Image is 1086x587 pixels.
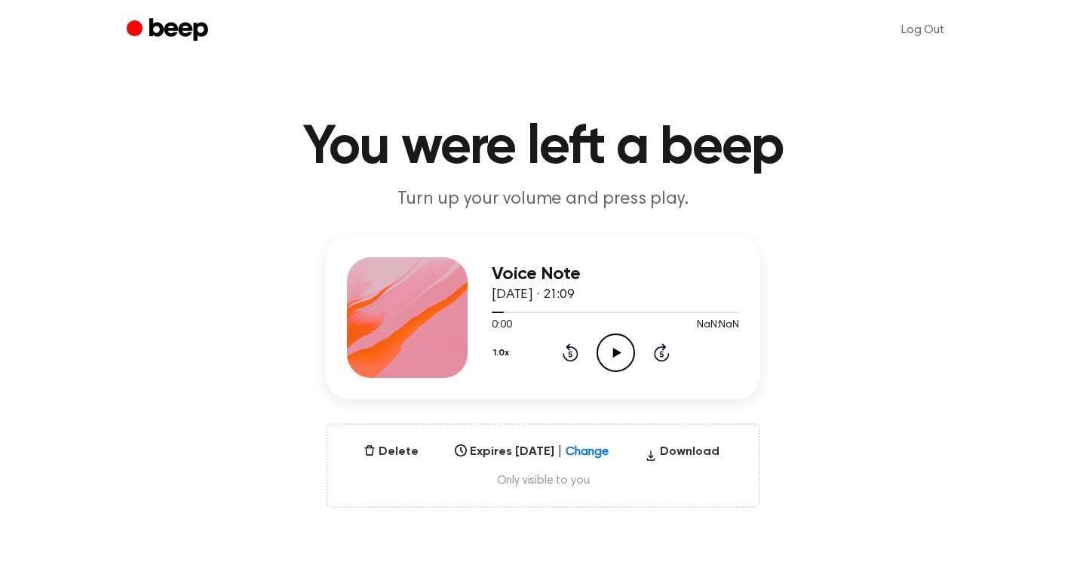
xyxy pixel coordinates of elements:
button: Download [639,443,726,467]
h1: You were left a beep [157,121,929,175]
p: Turn up your volume and press play. [253,187,833,212]
h3: Voice Note [492,264,739,284]
span: NaN:NaN [697,318,739,333]
span: 0:00 [492,318,511,333]
span: Only visible to you [345,473,741,488]
span: [DATE] · 21:09 [492,288,575,302]
button: 1.0x [492,340,515,366]
a: Log Out [886,12,959,48]
a: Beep [127,16,212,45]
button: Delete [357,443,425,461]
